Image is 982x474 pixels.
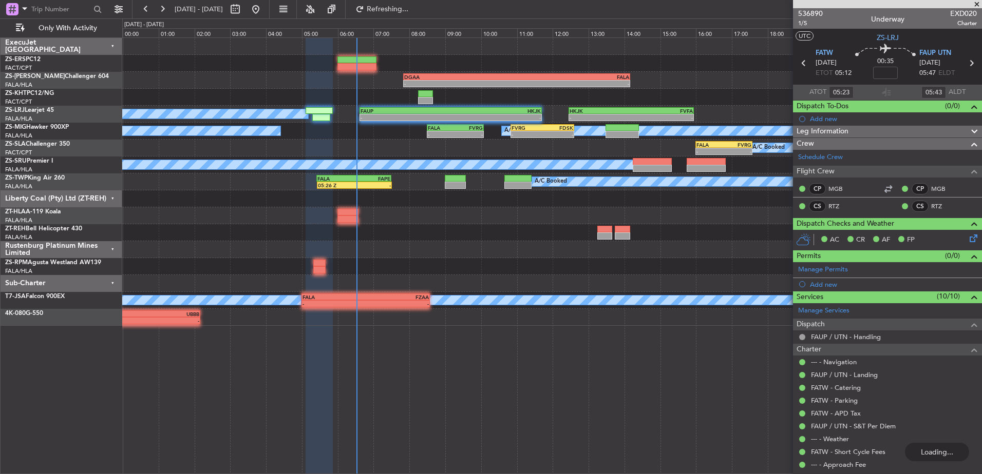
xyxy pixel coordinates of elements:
[828,202,852,211] a: RTZ
[266,28,302,37] div: 04:00
[5,310,43,317] a: 4K-080G-550
[797,250,821,262] span: Permits
[366,301,429,307] div: -
[445,28,481,37] div: 09:00
[123,28,159,37] div: 00:00
[5,64,32,72] a: FACT/CPT
[27,25,108,32] span: Only With Activity
[945,250,960,261] span: (0/0)
[797,138,814,150] span: Crew
[409,28,445,37] div: 08:00
[366,294,429,300] div: FZAA
[811,358,857,366] a: --- - Navigation
[302,28,338,37] div: 05:00
[512,131,542,137] div: -
[945,101,960,111] span: (0/0)
[5,124,26,130] span: ZS-MIG
[428,125,455,131] div: FALA
[797,101,848,112] span: Dispatch To-Dos
[504,123,537,139] div: A/C Booked
[366,6,409,13] span: Refreshing...
[919,48,951,58] span: FAUP UTN
[5,310,26,317] span: 4K-080
[5,209,61,215] a: ZT-HLAA-119 Koala
[5,115,32,123] a: FALA/HLA
[950,8,977,19] span: EXD020
[404,81,517,87] div: -
[5,226,82,232] a: ZT-REHBell Helicopter 430
[195,28,231,37] div: 02:00
[5,90,54,96] a: ZS-KHTPC12/NG
[5,132,32,140] a: FALA/HLA
[696,148,724,154] div: -
[810,280,977,289] div: Add new
[811,370,878,379] a: FAUP / UTN - Landing
[450,108,541,114] div: HKJK
[829,86,854,98] input: --:--
[517,28,553,37] div: 11:00
[317,175,354,182] div: FALA
[809,87,826,97] span: ATOT
[660,28,696,37] div: 15:00
[811,434,849,443] a: --- - Weather
[830,235,839,245] span: AC
[5,226,26,232] span: ZT-REH
[5,107,54,113] a: ZS-LRJLearjet 45
[809,183,826,194] div: CP
[809,201,826,212] div: CS
[373,28,409,37] div: 07:00
[5,73,109,80] a: ZS-[PERSON_NAME]Challenger 604
[542,125,573,131] div: FDSK
[816,48,833,58] span: FATW
[5,73,65,80] span: ZS-[PERSON_NAME]
[318,182,354,188] div: 05:26 Z
[5,209,26,215] span: ZT-HLA
[919,58,940,68] span: [DATE]
[798,8,823,19] span: 536890
[11,20,111,36] button: Only With Activity
[631,108,693,114] div: FVFA
[589,28,625,37] div: 13:00
[5,124,69,130] a: ZS-MIGHawker 900XP
[625,28,660,37] div: 14:00
[882,235,890,245] span: AF
[797,166,835,177] span: Flight Crew
[856,235,865,245] span: CR
[570,108,631,114] div: HKJK
[798,265,848,275] a: Manage Permits
[938,68,955,78] span: ELDT
[5,98,32,106] a: FACT/CPT
[912,201,929,212] div: CS
[5,56,26,63] span: ZS-ERS
[428,131,455,137] div: -
[517,74,629,80] div: FALA
[5,141,26,147] span: ZS-SLA
[354,182,391,188] div: -
[404,74,517,80] div: DGAA
[877,56,894,67] span: 00:35
[5,81,32,89] a: FALA/HLA
[768,28,804,37] div: 18:00
[512,125,542,131] div: FVRG
[811,383,861,392] a: FATW - Catering
[230,28,266,37] div: 03:00
[351,1,412,17] button: Refreshing...
[797,218,894,230] span: Dispatch Checks and Weather
[5,293,65,300] a: T7-JSAFalcon 900EX
[542,131,573,137] div: -
[724,142,751,148] div: FVRG
[907,235,915,245] span: FP
[517,81,629,87] div: -
[553,28,589,37] div: 12:00
[811,447,885,456] a: FATW - Short Cycle Fees
[912,183,929,194] div: CP
[303,294,366,300] div: FALA
[811,460,866,469] a: --- - Approach Fee
[752,140,785,155] div: A/C Booked
[905,443,969,461] div: Loading...
[5,166,32,173] a: FALA/HLA
[5,175,65,181] a: ZS-TWPKing Air 260
[798,306,849,316] a: Manage Services
[5,107,25,113] span: ZS-LRJ
[5,267,32,275] a: FALA/HLA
